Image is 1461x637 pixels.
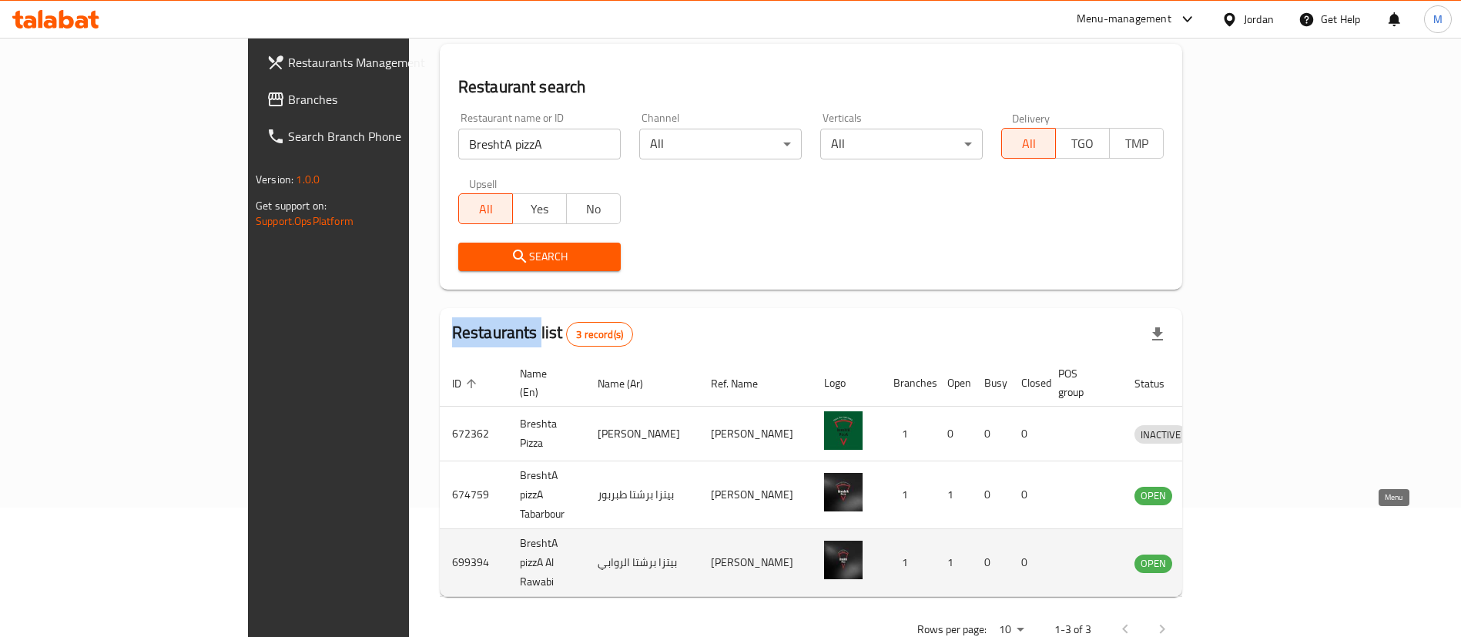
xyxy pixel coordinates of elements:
td: 0 [1009,529,1046,597]
div: All [820,129,983,159]
td: [PERSON_NAME] [699,529,812,597]
h2: Restaurants list [452,321,633,347]
input: Search for restaurant name or ID.. [458,129,621,159]
td: 0 [972,529,1009,597]
div: Menu-management [1077,10,1171,28]
img: Breshta Pizza [824,411,863,450]
span: TGO [1062,132,1104,155]
span: 3 record(s) [567,327,632,342]
td: 0 [972,407,1009,461]
td: 1 [881,461,935,529]
td: بيتزا برشتا الروابي [585,529,699,597]
a: Search Branch Phone [254,118,492,155]
div: OPEN [1134,555,1172,573]
span: 1.0.0 [296,169,320,189]
span: Search Branch Phone [288,127,480,146]
table: enhanced table [440,360,1258,597]
h2: Restaurant search [458,75,1164,99]
span: Status [1134,374,1185,393]
td: 0 [1009,461,1046,529]
button: TGO [1055,128,1110,159]
img: BreshtA pizzA Tabarbour [824,473,863,511]
td: 1 [881,529,935,597]
td: 0 [1009,407,1046,461]
td: بيتزا برشتا طبربور [585,461,699,529]
span: M [1433,11,1443,28]
span: Yes [519,198,561,220]
span: Name (En) [520,364,567,401]
th: Closed [1009,360,1046,407]
span: Get support on: [256,196,327,216]
a: Branches [254,81,492,118]
button: Yes [512,193,567,224]
span: Restaurants Management [288,53,480,72]
th: Branches [881,360,935,407]
th: Busy [972,360,1009,407]
td: 0 [935,407,972,461]
td: BreshtA pizzA Tabarbour [508,461,585,529]
button: No [566,193,621,224]
a: Support.OpsPlatform [256,211,354,231]
div: All [639,129,802,159]
span: OPEN [1134,555,1172,572]
button: Search [458,243,621,271]
td: BreshtA pizzA Al Rawabi [508,529,585,597]
span: Name (Ar) [598,374,663,393]
span: No [573,198,615,220]
span: ID [452,374,481,393]
div: Export file [1139,316,1176,353]
img: BreshtA pizzA Al Rawabi [824,541,863,579]
a: Restaurants Management [254,44,492,81]
button: TMP [1109,128,1164,159]
span: POS group [1058,364,1104,401]
td: [PERSON_NAME] [699,407,812,461]
td: [PERSON_NAME] [585,407,699,461]
td: 1 [935,461,972,529]
span: TMP [1116,132,1158,155]
div: INACTIVE [1134,425,1187,444]
th: Open [935,360,972,407]
div: Jordan [1244,11,1274,28]
span: All [465,198,507,220]
td: 1 [881,407,935,461]
div: OPEN [1134,487,1172,505]
span: Branches [288,90,480,109]
td: 0 [972,461,1009,529]
span: Search [471,247,608,267]
span: INACTIVE [1134,426,1187,444]
td: [PERSON_NAME] [699,461,812,529]
td: 1 [935,529,972,597]
th: Logo [812,360,881,407]
span: All [1008,132,1050,155]
span: OPEN [1134,487,1172,505]
span: Version: [256,169,293,189]
span: Ref. Name [711,374,778,393]
button: All [458,193,513,224]
button: All [1001,128,1056,159]
td: Breshta Pizza [508,407,585,461]
label: Upsell [469,178,498,189]
label: Delivery [1012,112,1051,123]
